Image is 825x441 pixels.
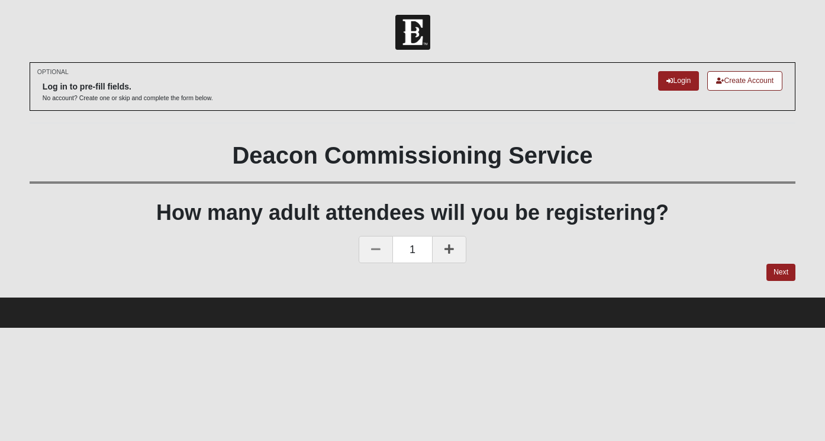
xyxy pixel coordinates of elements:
h6: Log in to pre-fill fields. [43,82,213,92]
a: Create Account [707,71,782,91]
a: Next [766,264,795,281]
small: OPTIONAL [37,68,69,76]
b: Deacon Commissioning Service [232,142,592,168]
a: Login [658,71,699,91]
p: No account? Create one or skip and complete the form below. [43,94,213,103]
img: Church of Eleven22 Logo [395,15,430,50]
h1: How many adult attendees will you be registering? [30,200,795,225]
span: 1 [393,236,432,263]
